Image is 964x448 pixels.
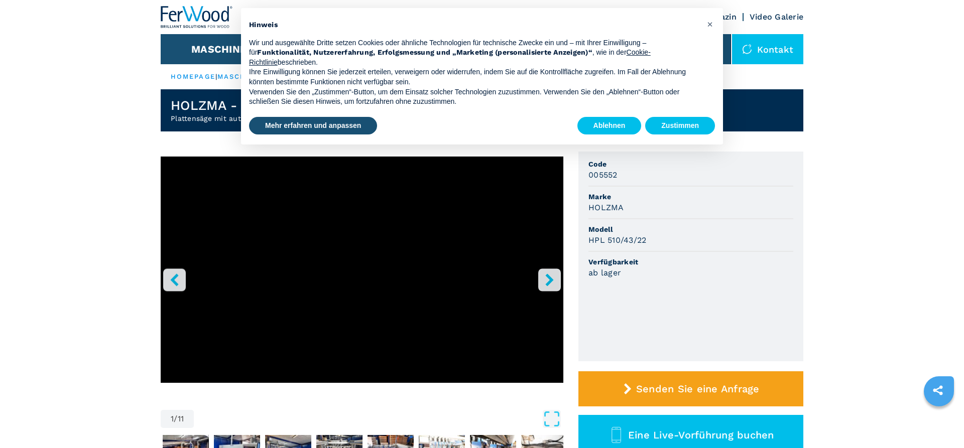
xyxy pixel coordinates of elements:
button: Senden Sie eine Anfrage [578,371,803,406]
h2: Hinweis [249,20,699,30]
h3: HPL 510/43/22 [588,234,646,246]
a: maschinen [217,73,267,80]
button: right-button [538,268,561,291]
a: HOMEPAGE [171,73,215,80]
img: Ferwood [161,6,233,28]
p: Verwenden Sie den „Zustimmen“-Button, um dem Einsatz solcher Technologien zuzustimmen. Verwenden ... [249,87,699,107]
h1: HOLZMA - HPL 510/43/22 [171,97,335,113]
p: Ihre Einwilligung können Sie jederzeit erteilen, verweigern oder widerrufen, indem Sie auf die Ko... [249,67,699,87]
iframe: Sezionatrice carico automatico in azione - HOLZMA - HPL 510/43/22 - Ferwoodgroup - 005552 [161,157,563,383]
h3: ab lager [588,267,621,278]
span: Code [588,159,793,169]
span: Eine Live-Vorführung buchen [628,429,774,441]
a: Video Galerie [750,12,803,22]
span: 11 [178,415,184,423]
span: Modell [588,224,793,234]
span: 1 [171,415,174,423]
strong: Funktionalität, Nutzererfahrung, Erfolgsmessung und „Marketing (personalisierte Anzeigen)“ [257,48,592,56]
span: Marke [588,192,793,202]
button: Zustimmen [645,117,715,135]
h3: 005552 [588,169,618,181]
span: | [215,73,217,80]
button: left-button [163,268,186,291]
span: × [707,18,713,30]
img: Kontakt [742,44,752,54]
div: Kontakt [732,34,803,64]
button: Maschinen [191,43,254,55]
p: Wir und ausgewählte Dritte setzen Cookies oder ähnliche Technologien für technische Zwecke ein un... [249,38,699,68]
a: sharethis [925,378,950,403]
span: Senden Sie eine Anfrage [636,383,760,395]
button: Mehr erfahren und anpassen [249,117,377,135]
span: / [174,415,177,423]
span: Verfügbarkeit [588,257,793,267]
div: Go to Slide 1 [161,157,563,400]
a: Cookie-Richtlinie [249,48,651,66]
h3: HOLZMA [588,202,624,213]
button: Schließen Sie diesen Hinweis [702,16,718,32]
button: Ablehnen [577,117,642,135]
h2: Plattensäge mit automatischer Beschickung [171,113,335,123]
button: Open Fullscreen [196,410,561,428]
